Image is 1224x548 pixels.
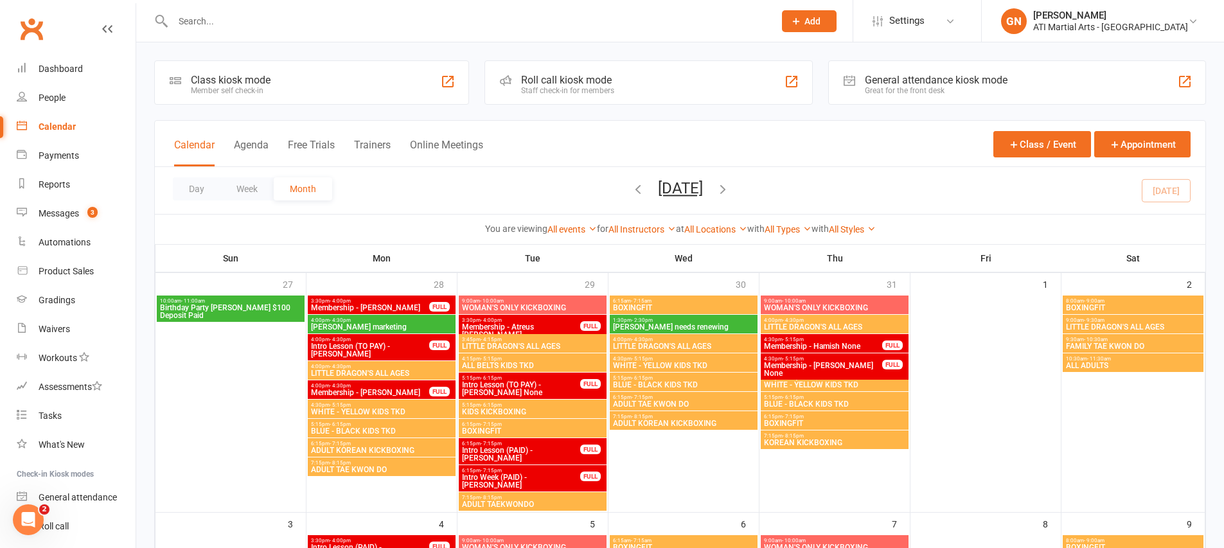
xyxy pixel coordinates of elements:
button: Week [220,177,274,200]
span: 6:15pm [310,441,453,446]
span: - 8:15pm [783,433,804,439]
span: Membership - Atreus [PERSON_NAME] [461,323,581,339]
span: 8:00am [1065,538,1201,544]
span: 6:15am [612,538,755,544]
span: - 7:15pm [632,394,653,400]
span: - 4:30pm [330,364,351,369]
div: GN [1001,8,1027,34]
div: 3 [288,513,306,534]
div: 29 [585,273,608,294]
span: 5:15pm [763,394,906,400]
span: - 4:15pm [481,337,502,342]
div: FULL [580,321,601,331]
span: - 9:00am [1084,298,1104,304]
div: Messages [39,208,79,218]
span: Membership - [PERSON_NAME] [310,389,430,396]
div: Tasks [39,411,62,421]
span: BOXINGFIT [763,420,906,427]
div: Reports [39,179,70,190]
span: LITTLE DRAGON'S ALL AGES [1065,323,1201,331]
div: 30 [736,273,759,294]
span: - 7:15am [631,298,652,304]
span: 3:30pm [310,538,430,544]
div: Product Sales [39,266,94,276]
strong: for [597,224,608,234]
span: 3:45pm [461,337,604,342]
button: Month [274,177,332,200]
span: Membership - [PERSON_NAME] [310,304,430,312]
span: 9:00am [763,298,906,304]
span: - 10:00am [782,538,806,544]
span: 6:15am [612,298,755,304]
div: 4 [439,513,457,534]
th: Sun [155,245,306,272]
span: BOXINGFIT [461,427,604,435]
span: Intro Lesson (TO PAY) - [PERSON_NAME] [310,342,430,358]
button: Online Meetings [410,139,483,166]
span: - 5:15pm [330,402,351,408]
div: Workouts [39,353,77,363]
span: - 4:30pm [330,317,351,323]
span: 4:30pm [763,337,883,342]
div: FULL [429,387,450,396]
span: 3 [87,207,98,218]
span: 9:30am [1065,337,1201,342]
a: Product Sales [17,257,136,286]
div: Waivers [39,324,70,334]
a: Gradings [17,286,136,315]
th: Fri [910,245,1061,272]
strong: at [676,224,684,234]
a: General attendance kiosk mode [17,483,136,512]
a: People [17,84,136,112]
span: 5:15pm [461,402,604,408]
span: - 11:00am [181,298,205,304]
span: - 6:15pm [783,394,804,400]
a: All Styles [829,224,876,234]
a: Roll call [17,512,136,541]
a: Waivers [17,315,136,344]
span: LITTLE DRAGON'S ALL AGES [612,342,755,350]
span: 2 [39,504,49,515]
div: Roll call [39,521,69,531]
span: - 6:15pm [481,375,502,381]
span: - 4:00pm [330,298,351,304]
div: FULL [882,340,903,350]
span: - 7:15pm [481,421,502,427]
div: 2 [1187,273,1205,294]
a: Dashboard [17,55,136,84]
div: Payments [39,150,79,161]
div: Calendar [39,121,76,132]
button: Class / Event [993,131,1091,157]
span: - 8:15pm [632,414,653,420]
span: 4:30pm [310,402,453,408]
span: [PERSON_NAME] marketing [310,323,453,331]
a: Workouts [17,344,136,373]
div: 6 [741,513,759,534]
span: 4:15pm [461,356,604,362]
span: KOREAN KICKBOXING [763,439,906,446]
span: 4:00pm [310,364,453,369]
a: Tasks [17,402,136,430]
input: Search... [169,12,765,30]
span: ADULT KOREAN KICKBOXING [310,446,453,454]
div: General attendance kiosk mode [865,74,1007,86]
span: 9:00am [1065,317,1201,323]
span: - 10:00am [782,298,806,304]
span: Intro Lesson (PAID) - [PERSON_NAME] [461,446,581,462]
span: - 4:30pm [783,317,804,323]
div: FULL [580,379,601,389]
div: FULL [429,302,450,312]
span: - 7:15pm [783,414,804,420]
div: Class kiosk mode [191,74,271,86]
span: - 2:30pm [632,317,653,323]
span: FAMILY TAE KWON DO [1065,342,1201,350]
div: Great for the front desk [865,86,1007,95]
button: Agenda [234,139,269,166]
span: 6:15pm [763,414,906,420]
a: All Instructors [608,224,676,234]
span: - 4:30pm [632,337,653,342]
a: Assessments [17,373,136,402]
button: Add [782,10,837,32]
div: Roll call kiosk mode [521,74,614,86]
span: - 6:15pm [330,421,351,427]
